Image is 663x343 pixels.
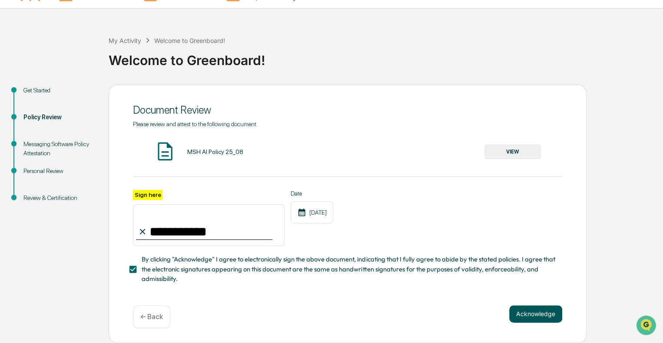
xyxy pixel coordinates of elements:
span: Preclearance [17,109,56,118]
label: Sign here [133,190,162,200]
button: Acknowledge [509,305,562,323]
img: Document Icon [154,140,176,162]
iframe: Open customer support [635,314,659,338]
div: My Activity [109,37,141,44]
div: Policy Review [23,113,95,122]
img: 1746055101610-c473b297-6a78-478c-a979-82029cc54cd1 [9,66,24,82]
div: [DATE] [291,201,333,223]
button: VIEW [484,144,541,159]
p: How can we help? [9,18,158,32]
a: 🖐️Preclearance [5,106,60,121]
a: 🗄️Attestations [60,106,111,121]
div: Welcome to Greenboard! [109,46,659,68]
div: 🗄️ [63,110,70,117]
div: Personal Review [23,167,95,176]
div: Review & Certification [23,193,95,203]
span: Data Lookup [17,126,55,134]
a: 🔎Data Lookup [5,122,58,138]
button: Start new chat [148,69,158,79]
a: Powered byPylon [61,147,105,154]
span: Attestations [72,109,108,118]
div: We're available if you need us! [30,75,110,82]
div: Messaging Software Policy Attestation [23,140,95,158]
p: ← Back [140,313,163,321]
span: Pylon [86,147,105,154]
div: MSH AI Policy 25_08 [187,148,243,155]
div: Start new chat [30,66,143,75]
span: Please review and attest to the following document. [133,121,258,127]
div: 🖐️ [9,110,16,117]
div: Welcome to Greenboard! [154,37,225,44]
div: Document Review [133,104,562,116]
label: Date [291,190,333,197]
div: 🔎 [9,127,16,134]
div: Get Started [23,86,95,95]
span: By clicking "Acknowledge" I agree to electronically sign the above document, indicating that I fu... [142,255,555,284]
